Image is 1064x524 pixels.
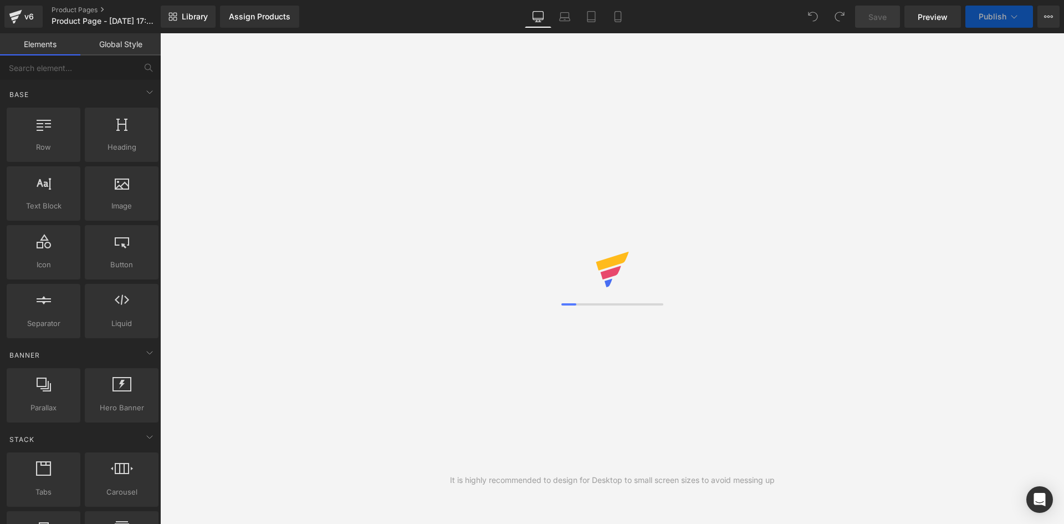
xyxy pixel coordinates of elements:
span: Parallax [10,402,77,414]
a: Global Style [80,33,161,55]
span: Save [868,11,887,23]
a: v6 [4,6,43,28]
div: It is highly recommended to design for Desktop to small screen sizes to avoid messing up [450,474,775,486]
button: Redo [828,6,851,28]
span: Liquid [88,318,155,329]
span: Product Page - [DATE] 17:30:42 [52,17,158,26]
span: Carousel [88,486,155,498]
span: Preview [918,11,948,23]
span: Hero Banner [88,402,155,414]
button: Publish [965,6,1033,28]
div: Open Intercom Messenger [1026,486,1053,513]
button: Undo [802,6,824,28]
span: Text Block [10,200,77,212]
span: Library [182,12,208,22]
span: Image [88,200,155,212]
span: Button [88,259,155,271]
button: More [1037,6,1060,28]
span: Heading [88,141,155,153]
a: Mobile [605,6,631,28]
span: Stack [8,434,35,445]
a: Tablet [578,6,605,28]
div: Assign Products [229,12,290,21]
span: Banner [8,350,41,360]
span: Row [10,141,77,153]
a: Laptop [551,6,578,28]
span: Base [8,89,30,100]
a: Preview [904,6,961,28]
a: Product Pages [52,6,179,14]
a: New Library [161,6,216,28]
span: Tabs [10,486,77,498]
span: Icon [10,259,77,271]
div: v6 [22,9,36,24]
a: Desktop [525,6,551,28]
span: Separator [10,318,77,329]
span: Publish [979,12,1006,21]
